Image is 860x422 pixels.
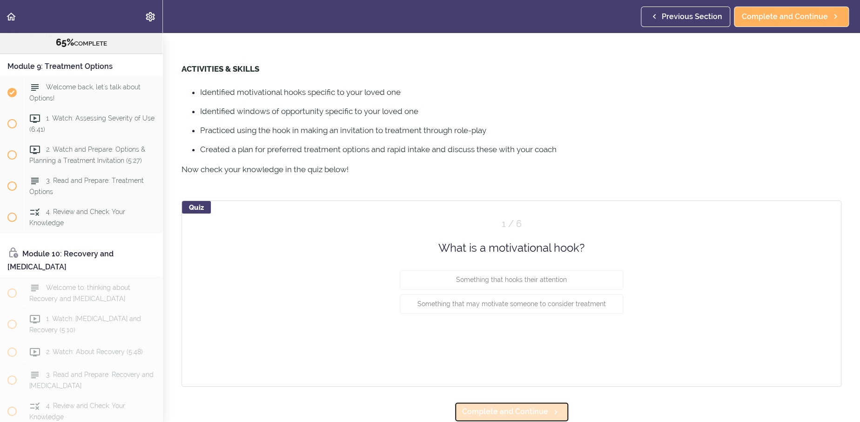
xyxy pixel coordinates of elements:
span: 1. Watch: Assessing Severity of Use (6:41) [29,114,155,133]
a: Previous Section [641,7,730,27]
span: Something that hooks their attention [456,276,567,283]
div: Question 1 out of 6 [400,217,623,231]
span: Identified motivational hooks specific to your loved one [200,87,401,97]
span: 4. Review and Check: Your Knowledge [29,208,125,226]
span: 1. Watch: [MEDICAL_DATA] and Recovery (5:10) [29,315,141,333]
span: 3. Read and Prepare: Treatment Options [29,177,144,195]
div: Quiz [182,201,211,214]
button: Something that hooks their attention [400,270,623,289]
span: Identified windows of opportunity specific to your loved one [200,107,418,116]
span: Practiced using the hook in making an invitation to treatment through role-play [200,126,486,135]
span: 4. Review and Check: Your Knowledge [29,402,125,420]
span: Now check your knowledge in the quiz below! [181,165,349,174]
span: 65% [56,37,74,48]
div: COMPLETE [12,37,151,49]
a: Complete and Continue [454,402,569,422]
span: 2. Watch: About Recovery (5:48) [46,348,143,355]
div: What is a motivational hook? [376,240,646,256]
span: Created a plan for preferred treatment options and rapid intake and discuss these with your coach [200,145,557,154]
span: 3. Read and Prepare: Recovery and [MEDICAL_DATA] [29,371,154,389]
a: Complete and Continue [734,7,849,27]
button: Something that may motivate someone to consider treatment [400,294,623,314]
strong: ACTIVITIES & SKILLS [181,64,259,74]
svg: Back to course curriculum [6,11,17,22]
span: Welcome to: thinking about Recovery and [MEDICAL_DATA] [29,284,130,302]
span: Complete and Continue [742,11,828,22]
span: Complete and Continue [462,406,548,417]
span: 2. Watch and Prepare: Options & Planning a Treatment Invitation (5:27) [29,146,145,164]
svg: Settings Menu [145,11,156,22]
span: Something that may motivate someone to consider treatment [417,300,606,308]
span: Welcome back, let's talk about Options! [29,83,141,101]
span: Previous Section [662,11,722,22]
